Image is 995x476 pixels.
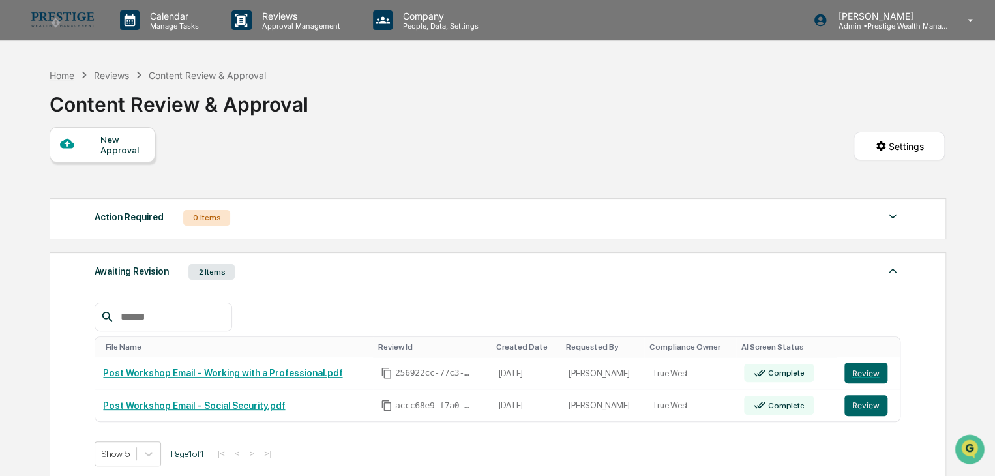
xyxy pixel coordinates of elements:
[844,395,893,416] a: Review
[245,448,258,459] button: >
[561,357,644,390] td: [PERSON_NAME]
[95,263,169,280] div: Awaiting Revision
[89,159,167,183] a: 🗄️Attestations
[92,220,158,231] a: Powered byPylon
[844,363,887,383] button: Review
[260,448,275,459] button: >|
[183,210,230,226] div: 0 Items
[644,357,735,390] td: True West
[103,400,285,411] a: Post Workshop Email - Social Security.pdf
[953,433,988,468] iframe: Open customer support
[8,159,89,183] a: 🖐️Preclearance
[222,104,237,119] button: Start new chat
[844,395,887,416] button: Review
[491,389,561,421] td: [DATE]
[188,264,235,280] div: 2 Items
[644,389,735,421] td: True West
[885,263,900,278] img: caret
[103,368,342,378] a: Post Workshop Email - Working with a Professional.pdf
[149,70,266,81] div: Content Review & Approval
[13,166,23,176] div: 🖐️
[31,12,94,27] img: logo
[100,134,144,155] div: New Approval
[140,10,205,22] p: Calendar
[231,448,244,459] button: <
[765,401,804,410] div: Complete
[108,164,162,177] span: Attestations
[95,166,105,176] div: 🗄️
[50,82,308,116] div: Content Review & Approval
[827,10,949,22] p: [PERSON_NAME]
[381,367,393,379] span: Copy Id
[13,190,23,201] div: 🔎
[827,22,949,31] p: Admin • Prestige Wealth Management
[44,113,165,123] div: We're available if you need us!
[395,400,473,411] span: accc68e9-f7a0-44b2-b4a3-ede2a8d78468
[140,22,205,31] p: Manage Tasks
[844,363,893,383] a: Review
[50,70,74,81] div: Home
[171,449,203,459] span: Page 1 of 1
[854,132,945,160] button: Settings
[95,209,164,226] div: Action Required
[26,189,82,202] span: Data Lookup
[94,70,129,81] div: Reviews
[106,342,367,351] div: Toggle SortBy
[566,342,639,351] div: Toggle SortBy
[130,221,158,231] span: Pylon
[393,22,485,31] p: People, Data, Settings
[13,27,237,48] p: How can we help?
[13,100,37,123] img: 1746055101610-c473b297-6a78-478c-a979-82029cc54cd1
[496,342,556,351] div: Toggle SortBy
[252,10,347,22] p: Reviews
[8,184,87,207] a: 🔎Data Lookup
[26,164,84,177] span: Preclearance
[252,22,347,31] p: Approval Management
[741,342,831,351] div: Toggle SortBy
[649,342,730,351] div: Toggle SortBy
[381,400,393,411] span: Copy Id
[491,357,561,390] td: [DATE]
[393,10,485,22] p: Company
[44,100,214,113] div: Start new chat
[378,342,486,351] div: Toggle SortBy
[885,209,900,224] img: caret
[561,389,644,421] td: [PERSON_NAME]
[847,342,895,351] div: Toggle SortBy
[765,368,804,378] div: Complete
[213,448,228,459] button: |<
[395,368,473,378] span: 256922cc-77c3-4945-a205-11fcfdbfd03b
